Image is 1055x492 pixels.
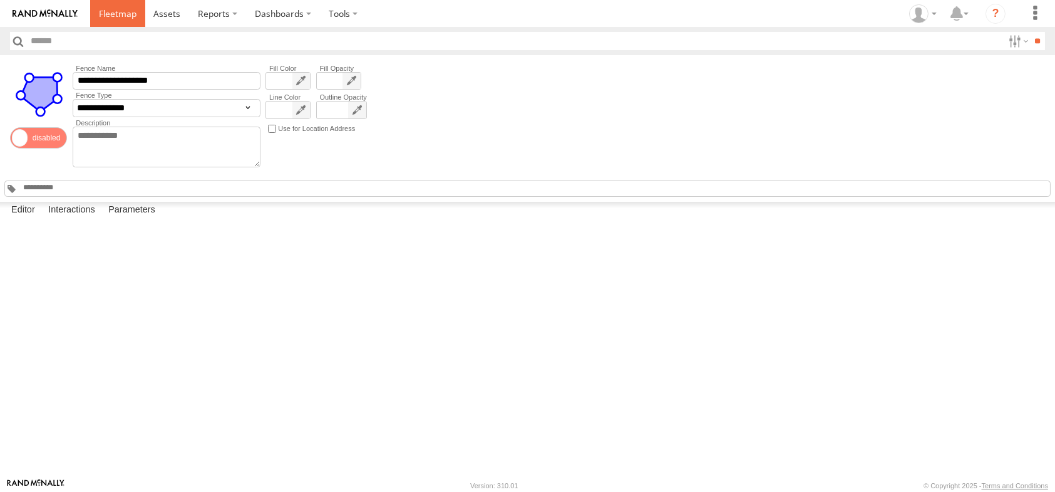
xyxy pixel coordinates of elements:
[265,93,311,101] label: Line Color
[1004,32,1031,50] label: Search Filter Options
[73,65,260,72] label: Fence Name
[42,202,101,219] label: Interactions
[102,202,162,219] label: Parameters
[5,202,41,219] label: Editor
[470,482,518,489] div: Version: 310.01
[7,479,64,492] a: Visit our Website
[10,127,67,149] span: Enable/Disable Status
[13,9,78,18] img: rand-logo.svg
[73,92,260,99] label: Fence Type
[982,482,1048,489] a: Terms and Conditions
[316,93,367,101] label: Outline Opacity
[265,65,311,72] label: Fill Color
[278,123,355,135] label: Use for Location Address
[73,119,260,127] label: Description
[924,482,1048,489] div: © Copyright 2025 -
[905,4,941,23] div: Joseph Rodriguez
[986,4,1006,24] i: ?
[316,65,361,72] label: Fill Opacity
